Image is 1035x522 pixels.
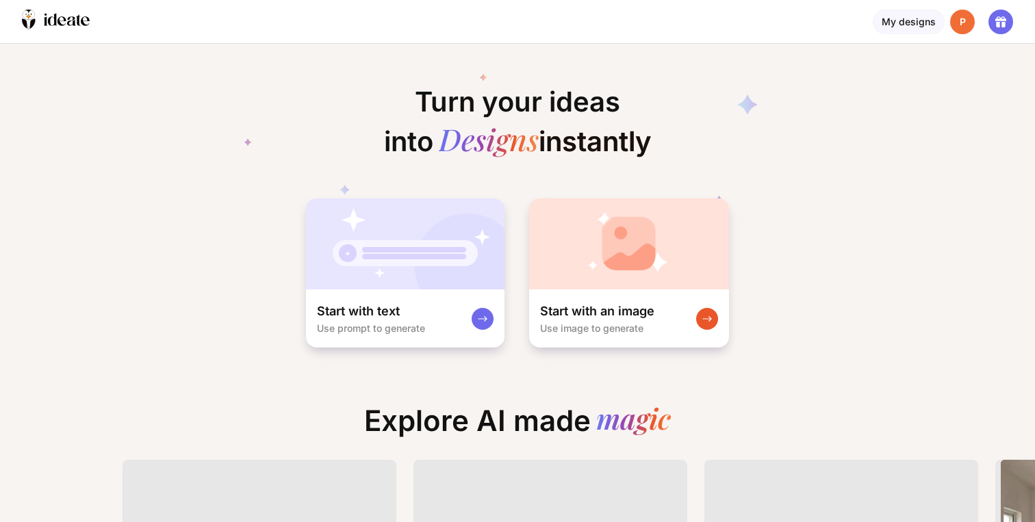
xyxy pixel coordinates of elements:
div: Use image to generate [540,322,643,334]
div: P [950,10,975,34]
div: Use prompt to generate [317,322,425,334]
div: Explore AI made [353,404,682,449]
img: startWithTextCardBg.jpg [306,198,504,289]
img: startWithImageCardBg.jpg [529,198,729,289]
div: magic [596,404,671,438]
div: Start with text [317,303,400,319]
div: My designs [873,10,945,34]
div: Start with an image [540,303,654,319]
